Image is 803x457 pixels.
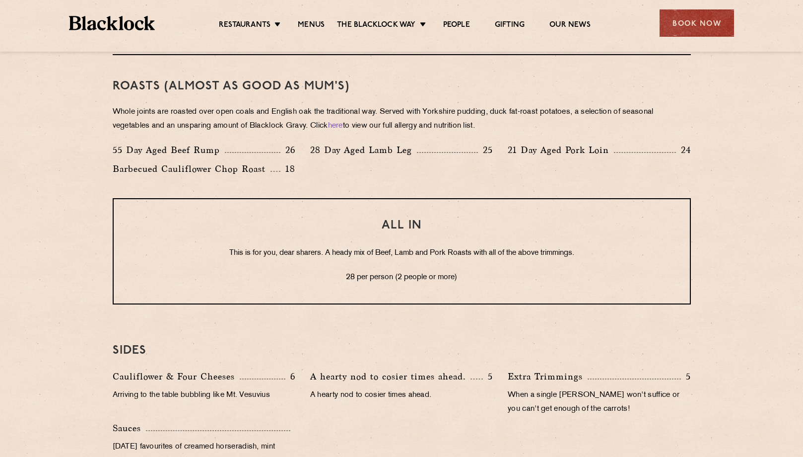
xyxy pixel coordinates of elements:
a: People [443,20,470,31]
a: Menus [298,20,325,31]
p: 26 [280,144,295,156]
p: 5 [483,370,493,383]
a: Gifting [495,20,525,31]
p: A hearty nod to cosier times ahead. [310,370,470,383]
p: Barbecued Cauliflower Chop Roast [113,162,270,176]
h3: SIDES [113,344,691,357]
p: This is for you, dear sharers. A heady mix of Beef, Lamb and Pork Roasts with all of the above tr... [134,247,670,260]
p: 5 [681,370,691,383]
a: The Blacklock Way [337,20,415,31]
p: 6 [285,370,295,383]
p: 18 [280,162,295,175]
div: Book Now [660,9,734,37]
h3: Roasts (Almost as good as Mum's) [113,80,691,93]
p: Sauces [113,421,146,435]
p: 28 Day Aged Lamb Leg [310,143,417,157]
a: Our News [549,20,591,31]
a: here [328,122,343,130]
img: BL_Textured_Logo-footer-cropped.svg [69,16,155,30]
p: Whole joints are roasted over open coals and English oak the traditional way. Served with Yorkshi... [113,105,691,133]
p: 21 Day Aged Pork Loin [508,143,614,157]
p: 28 per person (2 people or more) [134,271,670,284]
p: Cauliflower & Four Cheeses [113,370,240,383]
a: Restaurants [219,20,270,31]
p: When a single [PERSON_NAME] won't suffice or you can't get enough of the carrots! [508,388,690,416]
p: 55 Day Aged Beef Rump [113,143,225,157]
p: 25 [478,144,493,156]
h3: ALL IN [134,219,670,232]
p: 24 [676,144,691,156]
p: Extra Trimmings [508,370,588,383]
p: Arriving to the table bubbling like Mt. Vesuvius [113,388,295,402]
p: A hearty nod to cosier times ahead. [310,388,493,402]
